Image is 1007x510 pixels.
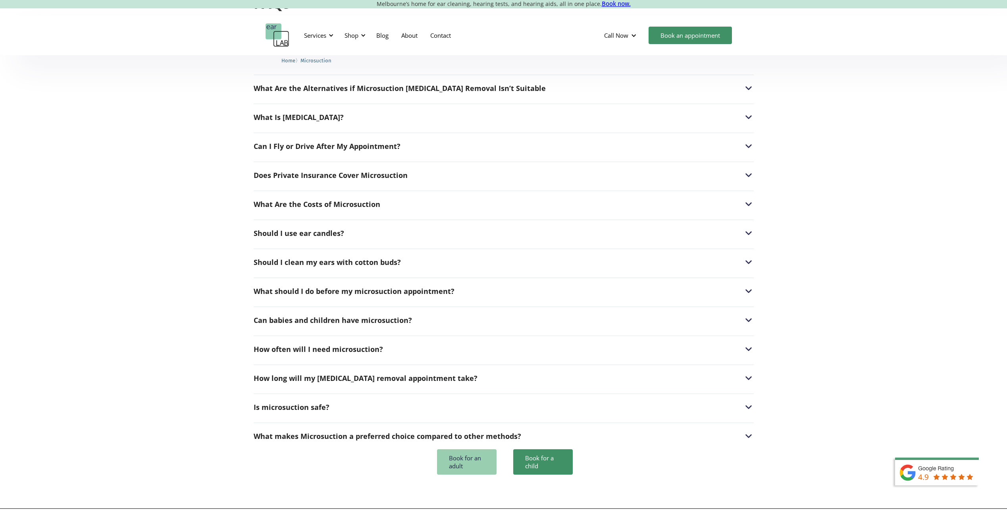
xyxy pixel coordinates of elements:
img: What Is Earwax? [743,112,754,122]
li: 〉 [281,56,300,65]
a: Book for an adult [437,449,497,475]
div: Should I use ear candles? [254,229,344,237]
div: Can babies and children have microsuction?Can babies and children have microsuction? [254,315,754,325]
div: Can I Fly or Drive After My Appointment? [254,142,400,150]
a: home [266,23,289,47]
img: How long will my earwax removal appointment take? [743,373,754,383]
div: Should I clean my ears with cotton buds?Should I clean my ears with cotton buds? [254,257,754,267]
div: Services [299,23,336,47]
div: Should I clean my ears with cotton buds? [254,258,401,266]
img: Does Private Insurance Cover Microsuction [743,170,754,180]
a: Book an appointment [649,27,732,44]
a: Contact [424,24,457,47]
div: Can babies and children have microsuction? [254,316,412,324]
img: What makes Microsuction a preferred choice compared to other methods? [743,431,754,441]
a: About [395,24,424,47]
div: What Are the Alternatives if Microsuction [MEDICAL_DATA] Removal Isn’t Suitable [254,84,546,92]
div: How long will my [MEDICAL_DATA] removal appointment take?How long will my earwax removal appointm... [254,373,754,383]
div: Services [304,31,326,39]
div: What Are the Alternatives if Microsuction [MEDICAL_DATA] Removal Isn’t SuitableWhat Are the Alter... [254,83,754,93]
div: Call Now [598,23,645,47]
div: What should I do before my microsuction appointment?What should I do before my microsuction appoi... [254,286,754,296]
div: What makes Microsuction a preferred choice compared to other methods? [254,432,521,440]
div: Is microsuction safe?Is microsuction safe? [254,402,754,412]
div: How often will I need microsuction?How often will I need microsuction? [254,344,754,354]
div: Can I Fly or Drive After My Appointment?Can I Fly or Drive After My Appointment? [254,141,754,151]
img: What Are the Costs of Microsuction [743,199,754,209]
div: What Are the Costs of Microsuction [254,200,380,208]
img: Should I clean my ears with cotton buds? [743,257,754,267]
img: Should I use ear candles? [743,228,754,238]
div: Does Private Insurance Cover MicrosuctionDoes Private Insurance Cover Microsuction [254,170,754,180]
div: Call Now [604,31,628,39]
img: Can babies and children have microsuction? [743,315,754,325]
div: What makes Microsuction a preferred choice compared to other methods?What makes Microsuction a pr... [254,431,754,441]
div: What Are the Costs of MicrosuctionWhat Are the Costs of Microsuction [254,199,754,209]
div: How often will I need microsuction? [254,345,383,353]
a: Microsuction [300,56,331,64]
span: Microsuction [300,58,331,64]
div: What Is [MEDICAL_DATA]? [254,113,344,121]
div: Should I use ear candles?Should I use ear candles? [254,228,754,238]
img: How often will I need microsuction? [743,344,754,354]
div: Shop [340,23,368,47]
a: Home [281,56,295,64]
img: Is microsuction safe? [743,402,754,412]
div: How long will my [MEDICAL_DATA] removal appointment take? [254,374,478,382]
a: Blog [370,24,395,47]
div: Is microsuction safe? [254,403,329,411]
img: Can I Fly or Drive After My Appointment? [743,141,754,151]
img: What Are the Alternatives if Microsuction Earwax Removal Isn’t Suitable [743,83,754,93]
span: Home [281,58,295,64]
img: What should I do before my microsuction appointment? [743,286,754,296]
div: Shop [345,31,358,39]
div: Does Private Insurance Cover Microsuction [254,171,408,179]
div: What Is [MEDICAL_DATA]?What Is Earwax? [254,112,754,122]
a: Book for a child [513,449,573,475]
div: What should I do before my microsuction appointment? [254,287,454,295]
